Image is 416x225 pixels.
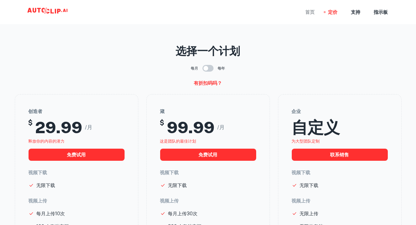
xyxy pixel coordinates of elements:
[168,211,198,216] font: 每月上传30次
[351,8,361,16] font: 支持
[194,80,222,86] font: 有折扣码吗？
[29,108,43,115] font: 创造者
[160,170,179,175] font: 视频下载
[292,198,311,203] font: 视频上传
[300,211,319,216] font: 无限上传
[37,211,65,216] font: 每月上传10次
[29,118,33,137] h5: $
[292,149,388,161] button: 联系销售
[168,183,187,188] font: 无限下载
[292,108,301,115] font: 企业
[199,151,218,159] font: 免费试用
[191,77,225,89] button: 有折扣码吗？
[29,198,47,203] font: 视频上传
[374,8,388,16] font: 指示板
[160,198,179,203] font: 视频上传
[218,124,225,130] font: /月
[160,108,165,115] font: 箴
[292,118,340,137] font: 自定义
[292,170,311,175] font: 视频下载
[176,45,240,57] font: 选择一个计划
[330,151,349,159] font: 联系销售
[292,139,388,143] font: 为大型团队定制
[85,124,93,130] font: /月
[306,8,315,16] font: 首页
[328,8,338,16] font: 定价
[160,139,256,143] font: 这是团队的最佳计划
[37,183,55,188] font: 无限下载
[191,66,198,70] font: 每月
[29,149,125,161] button: 免费试用
[29,170,47,175] font: 视频下载
[36,118,83,137] h2: 29.99
[67,151,86,159] font: 免费试用
[300,183,319,188] font: 无限下载
[160,149,256,161] button: 免费试用
[29,139,125,143] font: 释放你的内容的潜力
[218,66,225,70] font: 每年
[160,118,165,137] h5: $
[167,118,215,137] h2: 99.99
